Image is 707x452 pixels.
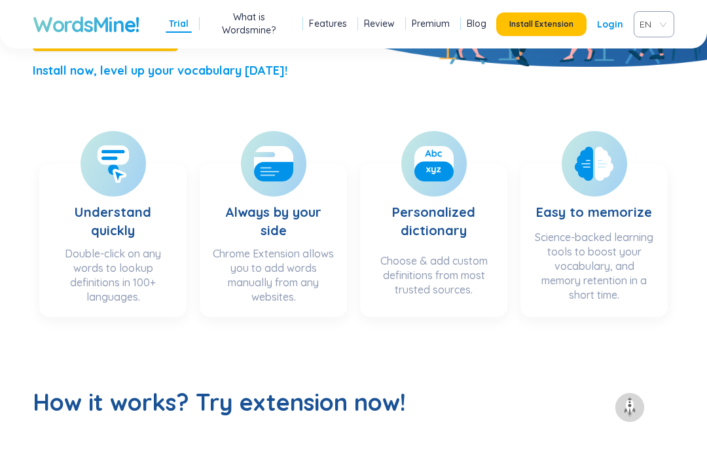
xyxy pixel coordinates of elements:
[467,17,486,30] a: Blog
[496,12,587,36] button: Install Extension
[364,17,395,30] a: Review
[373,254,494,304] div: Choose & add custom definitions from most trusted sources.
[213,177,334,240] h3: Always by your side
[206,10,292,37] a: What is Wordsmine?
[33,62,287,80] p: Install now, level up your vocabulary [DATE]!
[536,177,652,223] h3: Easy to memorize
[52,177,173,240] h3: Understand quickly
[509,19,573,29] span: Install Extension
[33,11,139,37] a: WordsMine!
[309,17,347,30] a: Features
[373,177,494,247] h3: Personalized dictionary
[597,12,623,36] a: Login
[619,397,640,418] img: to top
[412,17,450,30] a: Premium
[33,386,674,418] h2: How it works? Try extension now!
[169,17,189,30] a: Trial
[213,246,334,304] div: Chrome Extension allows you to add words manually from any websites.
[640,14,663,34] span: VIE
[52,246,173,304] div: Double-click on any words to lookup definitions in 100+ languages.
[534,230,655,304] div: Science-backed learning tools to boost your vocabulary, and memory retention in a short time.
